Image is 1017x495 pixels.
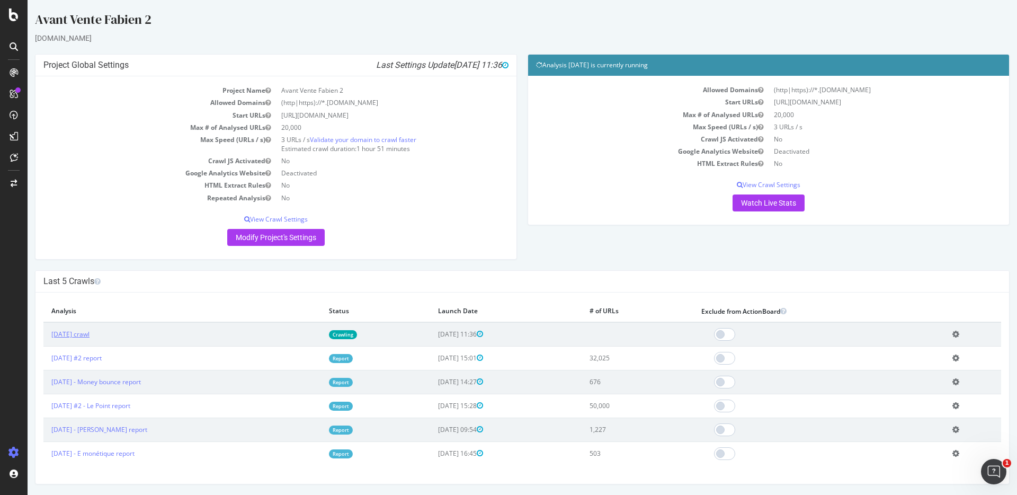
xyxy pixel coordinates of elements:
span: [DATE] 11:36 [411,330,456,339]
td: 1,227 [554,418,666,441]
td: 32,025 [554,346,666,370]
td: No [741,133,974,145]
span: [DATE] 09:54 [411,425,456,434]
p: View Crawl Settings [508,180,974,189]
td: Deactivated [741,145,974,157]
td: No [248,179,481,191]
td: Repeated Analysis [16,192,248,204]
td: No [248,192,481,204]
span: [DATE] 15:01 [411,353,456,363]
a: [DATE] crawl [24,330,62,339]
p: View Crawl Settings [16,215,481,224]
td: [URL][DOMAIN_NAME] [248,109,481,121]
iframe: Intercom live chat [981,459,1006,484]
a: [DATE] #2 - Le Point report [24,401,103,410]
td: Max # of Analysed URLs [508,109,741,121]
h4: Last 5 Crawls [16,276,974,287]
td: Project Name [16,84,248,96]
th: Analysis [16,300,293,322]
a: Report [301,449,325,458]
a: [DATE] - [PERSON_NAME] report [24,425,120,434]
td: 3 URLs / s [741,121,974,133]
td: Max Speed (URLs / s) [508,121,741,133]
td: No [248,155,481,167]
a: [DATE] #2 report [24,353,74,363]
td: Deactivated [248,167,481,179]
a: Modify Project's Settings [200,229,297,246]
td: Allowed Domains [508,84,741,96]
div: [DOMAIN_NAME] [7,33,982,43]
td: 503 [554,441,666,465]
span: [DATE] 11:36 [426,60,481,70]
td: [URL][DOMAIN_NAME] [741,96,974,108]
td: HTML Extract Rules [16,179,248,191]
th: # of URLs [554,300,666,322]
td: HTML Extract Rules [508,157,741,170]
a: Report [301,378,325,387]
td: 20,000 [741,109,974,121]
span: [DATE] 15:28 [411,401,456,410]
th: Status [293,300,403,322]
td: 3 URLs / s Estimated crawl duration: [248,134,481,155]
i: Last Settings Update [349,60,481,70]
a: Report [301,402,325,411]
td: Google Analytics Website [16,167,248,179]
div: Avant Vente Fabien 2 [7,11,982,33]
span: [DATE] 14:27 [411,377,456,386]
td: Google Analytics Website [508,145,741,157]
a: Validate your domain to crawl faster [282,135,389,144]
span: 1 hour 51 minutes [329,144,382,153]
td: (http|https)://*.[DOMAIN_NAME] [248,96,481,109]
th: Exclude from ActionBoard [666,300,917,322]
a: [DATE] - E monétique report [24,449,107,458]
td: 20,000 [248,121,481,134]
span: 1 [1003,459,1011,467]
td: Start URLs [16,109,248,121]
td: 676 [554,370,666,394]
a: Crawling [301,330,329,339]
td: Start URLs [508,96,741,108]
a: Report [301,426,325,435]
td: Crawl JS Activated [508,133,741,145]
h4: Project Global Settings [16,60,481,70]
td: Crawl JS Activated [16,155,248,167]
th: Launch Date [403,300,554,322]
td: Max Speed (URLs / s) [16,134,248,155]
td: Avant Vente Fabien 2 [248,84,481,96]
span: [DATE] 16:45 [411,449,456,458]
td: Max # of Analysed URLs [16,121,248,134]
a: Watch Live Stats [705,195,777,211]
td: (http|https)://*.[DOMAIN_NAME] [741,84,974,96]
h4: Analysis [DATE] is currently running [508,60,974,70]
td: 50,000 [554,394,666,418]
td: No [741,157,974,170]
a: [DATE] - Money bounce report [24,377,113,386]
td: Allowed Domains [16,96,248,109]
a: Report [301,354,325,363]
